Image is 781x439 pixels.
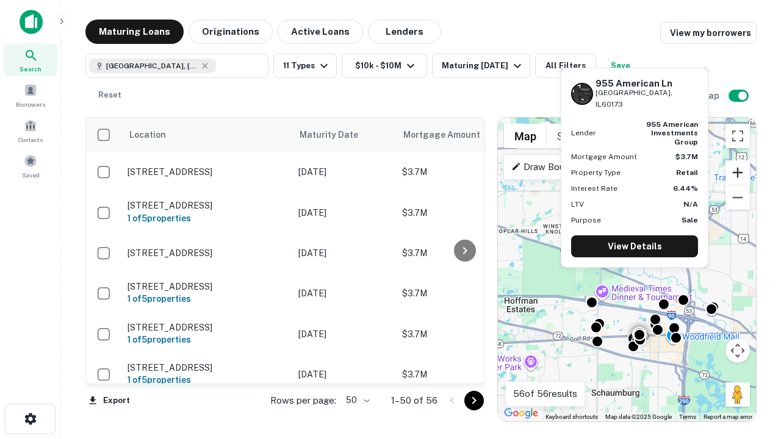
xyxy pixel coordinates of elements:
[403,127,496,142] span: Mortgage Amount
[442,59,525,73] div: Maturing [DATE]
[298,327,390,341] p: [DATE]
[270,393,336,408] p: Rows per page:
[679,413,696,420] a: Terms
[391,393,437,408] p: 1–50 of 56
[128,281,286,292] p: [STREET_ADDRESS]
[504,124,547,148] button: Show street map
[571,167,621,178] p: Property Type
[128,200,286,211] p: [STREET_ADDRESS]
[513,387,577,401] p: 56 of 56 results
[402,206,524,220] p: $3.7M
[402,287,524,300] p: $3.7M
[273,54,337,78] button: 11 Types
[571,151,637,162] p: Mortgage Amount
[501,405,541,421] img: Google
[646,120,698,146] strong: 955 american investments group
[189,20,273,44] button: Originations
[725,382,750,407] button: Drag Pegman onto the map to open Street View
[298,246,390,260] p: [DATE]
[511,160,588,174] p: Draw Boundary
[660,22,757,44] a: View my borrowers
[20,64,41,74] span: Search
[298,206,390,220] p: [DATE]
[605,413,672,420] span: Map data ©2025 Google
[601,54,640,78] button: Save your search to get updates of matches that match your search criteria.
[342,54,427,78] button: $10k - $10M
[675,152,698,161] strong: $3.7M
[402,368,524,381] p: $3.7M
[292,118,396,152] th: Maturity Date
[547,124,607,148] button: Show satellite imagery
[341,391,372,409] div: 50
[128,166,286,177] p: [STREET_ADDRESS]
[571,215,601,226] p: Purpose
[300,127,374,142] span: Maturity Date
[298,165,390,179] p: [DATE]
[704,413,752,420] a: Report a map error
[4,114,57,147] a: Contacts
[571,127,596,138] p: Lender
[106,60,198,71] span: [GEOGRAPHIC_DATA], [GEOGRAPHIC_DATA]
[129,127,166,142] span: Location
[90,83,129,107] button: Reset
[368,20,441,44] button: Lenders
[128,292,286,305] h6: 1 of 5 properties
[85,391,133,410] button: Export
[571,183,617,194] p: Interest Rate
[396,118,530,152] th: Mortgage Amount
[22,170,40,180] span: Saved
[596,87,698,110] p: [GEOGRAPHIC_DATA], IL60173
[596,78,698,89] h6: 955 American Ln
[128,322,286,333] p: [STREET_ADDRESS]
[545,413,598,421] button: Keyboard shortcuts
[402,165,524,179] p: $3.7M
[20,10,43,34] img: capitalize-icon.png
[683,200,698,209] strong: N/A
[4,43,57,76] a: Search
[16,99,45,109] span: Borrowers
[571,199,584,210] p: LTV
[402,246,524,260] p: $3.7M
[720,302,781,361] iframe: Chat Widget
[725,124,750,148] button: Toggle fullscreen view
[128,248,286,259] p: [STREET_ADDRESS]
[4,149,57,182] a: Saved
[278,20,363,44] button: Active Loans
[725,160,750,185] button: Zoom in
[673,184,698,193] strong: 6.44%
[402,327,524,341] p: $3.7M
[128,212,286,225] h6: 1 of 5 properties
[298,287,390,300] p: [DATE]
[571,235,698,257] a: View Details
[682,216,698,224] strong: Sale
[85,20,184,44] button: Maturing Loans
[432,54,530,78] button: Maturing [DATE]
[535,54,596,78] button: All Filters
[128,373,286,387] h6: 1 of 5 properties
[298,368,390,381] p: [DATE]
[498,118,756,421] div: 0 0
[128,362,286,373] p: [STREET_ADDRESS]
[128,333,286,346] h6: 1 of 5 properties
[676,168,698,177] strong: Retail
[4,79,57,112] a: Borrowers
[121,118,292,152] th: Location
[18,135,43,145] span: Contacts
[464,391,484,410] button: Go to next page
[501,405,541,421] a: Open this area in Google Maps (opens a new window)
[725,185,750,210] button: Zoom out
